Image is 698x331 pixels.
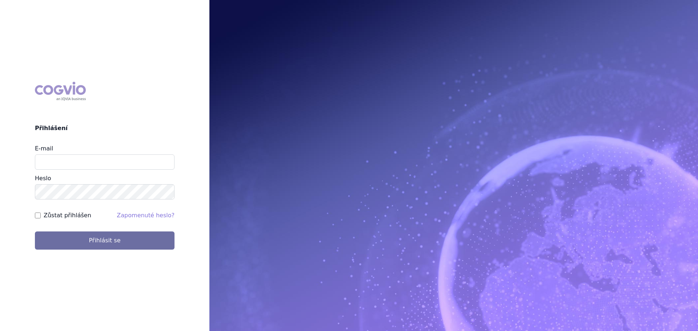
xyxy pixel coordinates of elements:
label: Zůstat přihlášen [44,211,91,220]
button: Přihlásit se [35,231,174,250]
label: Heslo [35,175,51,182]
div: COGVIO [35,82,86,101]
h2: Přihlášení [35,124,174,133]
a: Zapomenuté heslo? [117,212,174,219]
label: E-mail [35,145,53,152]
